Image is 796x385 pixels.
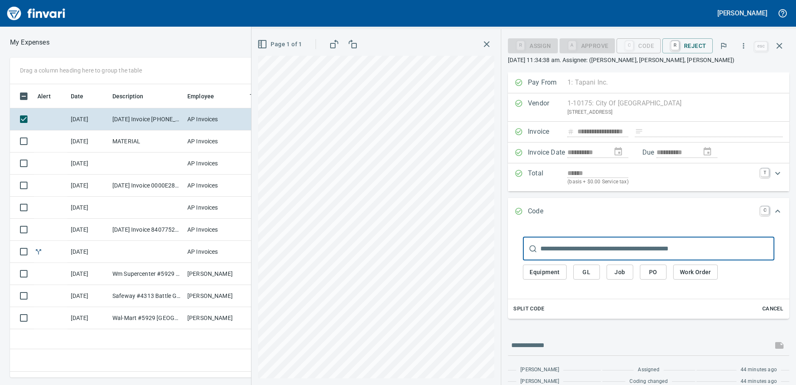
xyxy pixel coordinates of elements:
[256,37,305,52] button: Page 1 of 1
[573,265,600,280] button: GL
[37,91,51,101] span: Alert
[67,307,109,329] td: [DATE]
[508,198,789,225] div: Expand
[511,302,546,315] button: Split Code
[673,265,718,280] button: Work Order
[530,267,560,277] span: Equipment
[187,91,225,101] span: Employee
[714,37,733,55] button: Flag
[508,56,789,64] p: [DATE] 11:34:38 am. Assignee: ([PERSON_NAME], [PERSON_NAME], [PERSON_NAME])
[184,197,246,219] td: AP Invoices
[187,91,214,101] span: Employee
[734,37,753,55] button: More
[184,307,246,329] td: [PERSON_NAME]
[184,241,246,263] td: AP Invoices
[640,265,667,280] button: PO
[71,91,95,101] span: Date
[67,197,109,219] td: [DATE]
[580,267,593,277] span: GL
[528,168,567,186] p: Total
[567,178,756,186] p: (basis + $0.00 Service tax)
[513,304,544,314] span: Split Code
[67,241,109,263] td: [DATE]
[755,42,767,51] a: esc
[109,263,184,285] td: Wm Supercenter #5929 [GEOGRAPHIC_DATA]
[741,366,777,374] span: 44 minutes ago
[680,267,711,277] span: Work Order
[647,267,660,277] span: PO
[715,7,769,20] button: [PERSON_NAME]
[184,175,246,197] td: AP Invoices
[508,42,557,49] div: Assign
[67,219,109,241] td: [DATE]
[34,249,43,254] span: Split transaction
[112,91,144,101] span: Description
[20,66,142,75] p: Drag a column heading here to group the table
[184,285,246,307] td: [PERSON_NAME]
[508,163,789,191] div: Expand
[753,36,789,56] span: Close invoice
[250,91,265,101] span: Team
[761,304,784,314] span: Cancel
[10,37,50,47] nav: breadcrumb
[759,302,786,315] button: Cancel
[761,168,769,177] a: T
[259,39,302,50] span: Page 1 of 1
[109,219,184,241] td: [DATE] Invoice 8407752215 from Cintas Fas Lockbox (1-10173)
[109,307,184,329] td: Wal-Mart #5929 [GEOGRAPHIC_DATA]
[184,263,246,285] td: [PERSON_NAME]
[528,206,567,217] p: Code
[67,285,109,307] td: [DATE]
[109,130,184,152] td: MATERIAL
[662,38,713,53] button: RReject
[67,263,109,285] td: [DATE]
[37,91,62,101] span: Alert
[67,152,109,175] td: [DATE]
[761,206,769,215] a: C
[184,152,246,175] td: AP Invoices
[71,91,84,101] span: Date
[523,265,567,280] button: Equipment
[508,225,789,319] div: Expand
[613,267,627,277] span: Job
[520,366,559,374] span: [PERSON_NAME]
[184,130,246,152] td: AP Invoices
[560,42,615,49] div: Coding Required
[617,42,661,49] div: Code
[109,175,184,197] td: [DATE] Invoice 0000E28842365 from UPS (1-30551)
[184,219,246,241] td: AP Invoices
[184,108,246,130] td: AP Invoices
[10,37,50,47] p: My Expenses
[607,265,633,280] button: Job
[717,9,767,17] h5: [PERSON_NAME]
[669,39,706,53] span: Reject
[5,3,67,23] img: Finvari
[671,41,679,50] a: R
[250,91,276,101] span: Team
[112,91,154,101] span: Description
[67,108,109,130] td: [DATE]
[67,175,109,197] td: [DATE]
[67,130,109,152] td: [DATE]
[109,108,184,130] td: [DATE] Invoice [PHONE_NUMBER] 0825 from City Of [GEOGRAPHIC_DATA] (1-10175)
[109,285,184,307] td: Safeway #4313 Battle Ground [GEOGRAPHIC_DATA]
[638,366,659,374] span: Assigned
